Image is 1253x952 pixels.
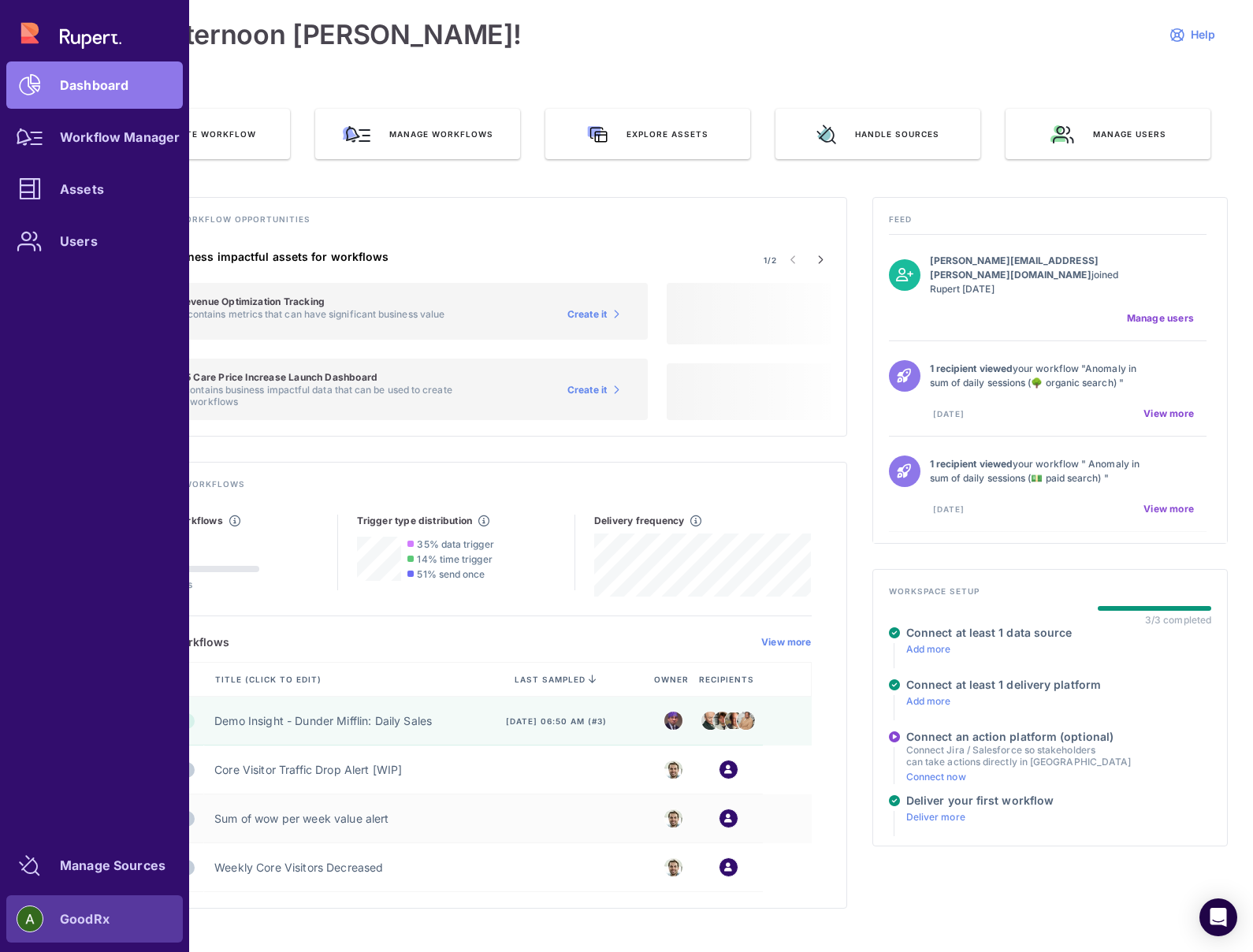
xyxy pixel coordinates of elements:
[764,255,777,266] span: 1/2
[214,811,389,827] a: Sum of wow per week value alert
[906,744,1131,768] p: Connect Jira / Salesforce so stakeholders can take actions directly in [GEOGRAPHIC_DATA]
[567,384,608,396] span: Create it
[701,707,719,734] img: creed.jpeg
[17,906,43,932] img: account-photo
[889,214,1211,234] h4: Feed
[930,457,1140,485] p: your workflow " Anomaly in sum of daily sessions (💵 paid search) "
[906,771,966,783] a: Connect now
[60,184,104,194] div: Assets
[60,236,98,246] div: Users
[737,708,755,733] img: stanley.jpeg
[214,713,432,729] a: Demo Insight - Dunder Mifflin: Daily Sales
[121,578,259,590] p: 9/65 workflows
[664,809,682,827] img: 1535454291666_907810eb340aed75b3af_32.jpg
[139,308,444,320] p: This asset contains metrics that can have significant business value
[1199,898,1237,936] div: Open Intercom Messenger
[1145,614,1211,626] div: 3/3 completed
[102,214,831,234] h4: Discover new workflow opportunities
[417,553,492,565] span: 14% time trigger
[60,861,165,870] div: Manage Sources
[1143,503,1194,515] span: View more
[654,674,692,685] span: Owner
[1191,28,1215,42] span: Help
[930,363,1013,374] strong: 1 recipient viewed
[417,538,493,550] span: 35% data trigger
[761,636,812,649] a: View more
[214,860,383,876] a: Weekly Core Visitors Decreased
[725,712,743,728] img: kevin.jpeg
[906,730,1131,744] h4: Connect an action platform (optional)
[594,515,684,527] h5: Delivery frequency
[506,716,607,727] span: [DATE] 06:50 am (#3)
[930,362,1140,390] p: your workflow "Anomaly in sum of daily sessions (🌳 organic search) "
[933,504,965,515] span: [DATE]
[102,478,831,499] h4: Track existing workflows
[215,674,325,685] span: Title (click to edit)
[60,914,110,924] div: GoodRx
[664,760,682,779] img: 1535454291666_907810eb340aed75b3af_32.jpg
[85,88,1228,109] h3: QUICK ACTIONS
[102,250,648,264] h4: Suggested business impactful assets for workflows
[906,695,951,707] a: Add more
[357,515,472,527] h5: Trigger type distribution
[933,408,965,419] span: [DATE]
[906,794,1054,808] h4: Deliver your first workflow
[6,165,183,213] a: Assets
[214,762,402,778] a: Core Visitor Traffic Drop Alert [WIP]
[567,308,608,321] span: Create it
[6,842,183,889] a: Manage Sources
[1127,312,1194,325] span: Manage users
[855,128,939,139] span: Handle sources
[6,218,183,265] a: Users
[889,586,1211,606] h4: Workspace setup
[906,678,1101,692] h4: Connect at least 1 delivery platform
[626,128,708,139] span: Explore assets
[930,254,1140,296] p: joined Rupert [DATE]
[85,19,522,50] h1: Good afternoon [PERSON_NAME]!
[389,128,493,139] span: Manage workflows
[60,132,180,142] div: Workflow Manager
[515,675,586,684] span: last sampled
[930,255,1099,281] strong: [PERSON_NAME][EMAIL_ADDRESS][PERSON_NAME][DOMAIN_NAME]
[906,643,951,655] a: Add more
[139,296,444,308] h5: Rite Aid Revenue Optimization Tracking
[6,113,183,161] a: Workflow Manager
[906,811,965,823] a: Deliver more
[664,858,682,876] img: 1535454291666_907810eb340aed75b3af_32.jpg
[699,674,757,685] span: Recipients
[906,626,1073,640] h4: Connect at least 1 data source
[162,128,256,139] span: Create Workflow
[930,458,1013,470] strong: 1 recipient viewed
[1093,128,1166,139] span: Manage users
[417,568,485,580] span: 51% send once
[664,712,682,730] img: michael.jpeg
[136,384,460,407] p: This asset contains business impactful data that can be used to create operational workflows
[1143,407,1194,420] span: View more
[136,371,460,384] h5: [WIP] 2025 Care Price Increase Launch Dashboard
[713,712,731,730] img: jim.jpeg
